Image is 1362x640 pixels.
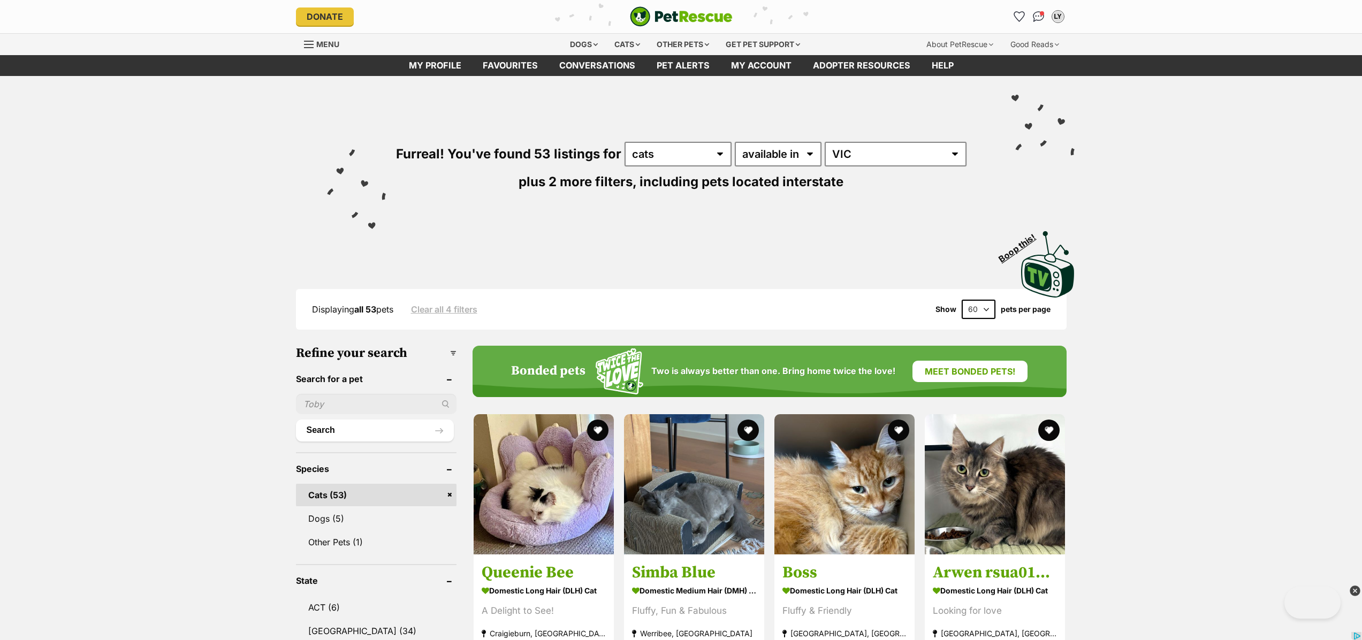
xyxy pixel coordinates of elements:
div: Good Reads [1003,34,1067,55]
a: Meet bonded pets! [912,361,1028,382]
header: Species [296,464,456,474]
h3: Queenie Bee [482,562,606,583]
a: Pet alerts [646,55,720,76]
span: Two is always better than one. Bring home twice the love! [651,366,895,376]
button: favourite [587,420,608,441]
input: Toby [296,394,456,414]
a: Clear all 4 filters [411,304,477,314]
div: Dogs [562,34,605,55]
a: Menu [304,34,347,53]
a: conversations [549,55,646,76]
header: Search for a pet [296,374,456,384]
a: Other Pets (1) [296,531,456,553]
img: Boss - Domestic Long Hair (DLH) Cat [774,414,915,554]
div: LY [1053,11,1063,22]
span: Furreal! You've found 53 listings for [396,146,621,162]
h3: Simba Blue [632,562,756,583]
h3: Boss [782,562,907,583]
h3: Refine your search [296,346,456,361]
ul: Account quick links [1011,8,1067,25]
img: Arwen rsua013325 - Domestic Long Hair (DLH) Cat [925,414,1065,554]
img: close_grey_3x.png [1350,585,1360,596]
a: Help [921,55,964,76]
button: favourite [1039,420,1060,441]
img: chat-41dd97257d64d25036548639549fe6c8038ab92f7586957e7f3b1b290dea8141.svg [1033,11,1044,22]
span: Boop this! [996,225,1046,264]
h3: Arwen rsua013325 [933,562,1057,583]
img: PetRescue TV logo [1021,231,1075,298]
span: including pets located interstate [640,174,843,189]
button: favourite [737,420,759,441]
button: Search [296,420,454,441]
label: pets per page [1001,305,1051,314]
button: My account [1049,8,1067,25]
a: Cats (53) [296,484,456,506]
img: Squiggle [596,348,643,395]
span: Displaying pets [312,304,393,315]
a: Dogs (5) [296,507,456,530]
a: Adopter resources [802,55,921,76]
a: Boop this! [1021,222,1075,300]
strong: all 53 [354,304,376,315]
h4: Bonded pets [511,364,585,379]
img: logo-cat-932fe2b9b8326f06289b0f2fb663e598f794de774fb13d1741a6617ecf9a85b4.svg [630,6,733,27]
a: Conversations [1030,8,1047,25]
button: favourite [888,420,909,441]
a: Donate [296,7,354,26]
a: Favourites [1011,8,1028,25]
span: Show [935,305,956,314]
div: Other pets [649,34,717,55]
a: My account [720,55,802,76]
img: Simba Blue - Domestic Medium Hair (DMH) Cat [624,414,764,554]
div: Cats [607,34,648,55]
a: My profile [398,55,472,76]
span: plus 2 more filters, [519,174,636,189]
span: Menu [316,40,339,49]
a: Favourites [472,55,549,76]
img: Queenie Bee - Domestic Long Hair (DLH) Cat [474,414,614,554]
a: PetRescue [630,6,733,27]
div: About PetRescue [919,34,1001,55]
div: Get pet support [718,34,808,55]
